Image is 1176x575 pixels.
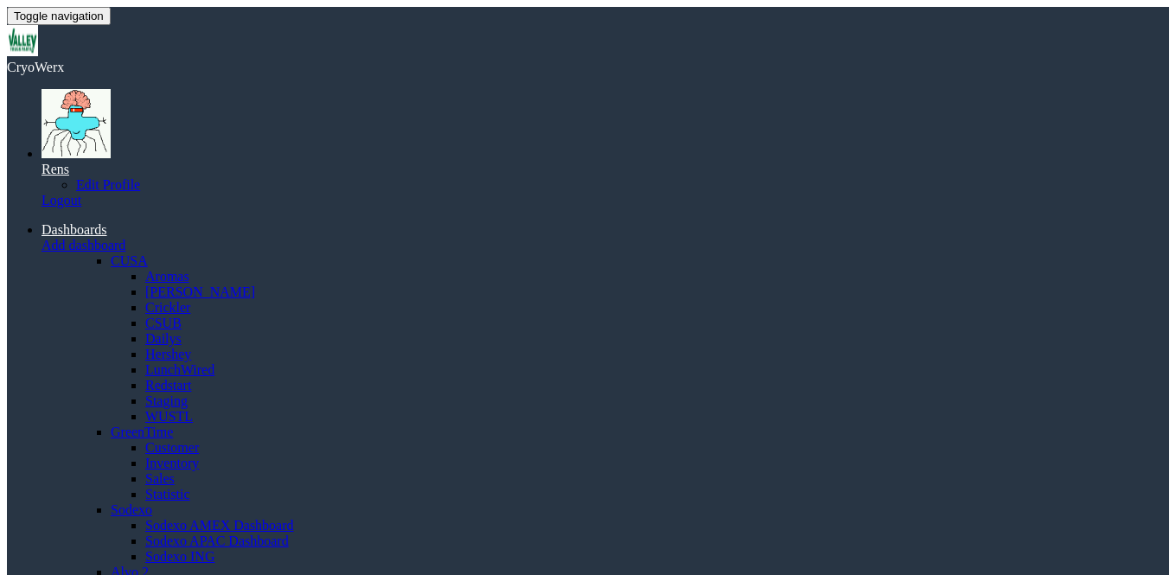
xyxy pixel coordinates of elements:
a: Staging [145,393,188,408]
a: LunchWired [145,362,214,377]
a: Sodexo AMEX Dashboard [145,518,294,533]
a: Sodexo ING [145,549,214,564]
a: Aromas [145,269,189,284]
a: Sales [145,471,175,486]
a: Redstart [145,378,191,393]
a: Inventory [145,456,199,470]
a: [PERSON_NAME] [145,284,255,299]
img: Profile Picture [42,89,111,158]
a: Crickler [145,300,190,315]
div: Rens [42,162,1169,177]
a: Sodexo APAC Dashboard [145,533,289,548]
a: Profile Picture Rens [42,146,1169,177]
a: Sodexo [111,502,152,517]
button: Toggle navigation [7,7,111,25]
a: GreenTime [111,425,173,439]
a: WUSTL [145,409,193,424]
a: CUSA [111,253,148,268]
a: Customer [145,440,199,455]
a: CSUB [145,316,182,330]
a: Add dashboard [42,238,125,252]
img: k3g9vcvggkusllofmqfm.png [7,25,38,56]
span: Toggle navigation [14,10,104,22]
a: Dashboards [42,222,107,237]
a: Logout [42,193,81,208]
span: CryoWerx [7,60,64,74]
a: Edit Profile [76,177,140,192]
a: Statistic [145,487,190,502]
a: Hershey [145,347,191,361]
a: Dailys [145,331,182,346]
